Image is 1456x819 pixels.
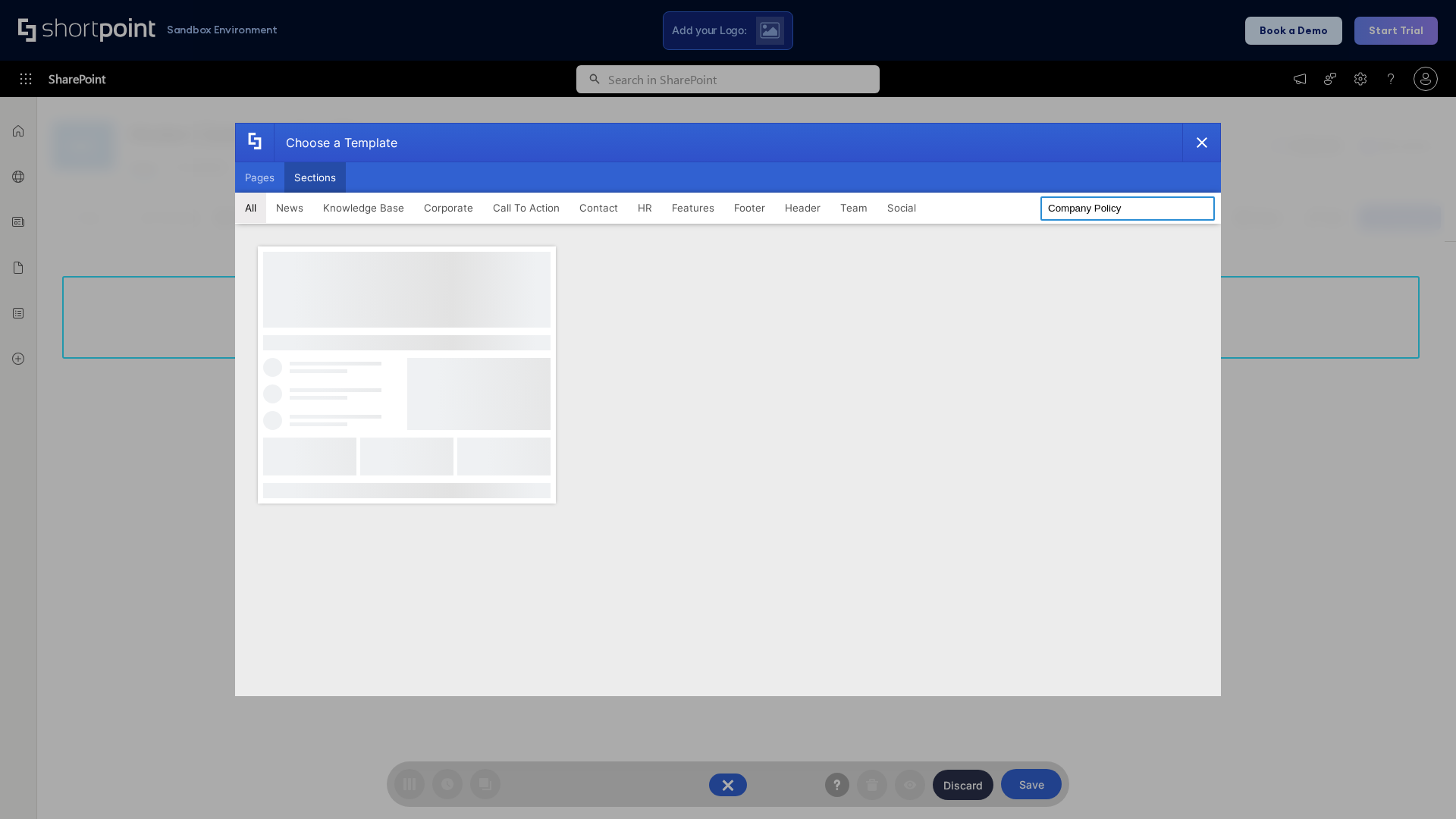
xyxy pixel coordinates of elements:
div: Choose a Template [274,124,397,162]
div: template selector [235,123,1221,696]
button: Corporate [414,193,483,223]
input: Search [1040,196,1215,221]
button: Header [775,193,830,223]
button: Footer [724,193,775,223]
button: Features [662,193,724,223]
button: News [266,193,313,223]
button: Knowledge Base [313,193,414,223]
button: Contact [570,193,628,223]
button: Pages [235,162,284,193]
button: HR [628,193,662,223]
button: All [235,193,266,223]
button: Sections [284,162,346,193]
button: Call To Action [483,193,570,223]
button: Social [877,193,926,223]
button: Team [830,193,877,223]
iframe: Chat Widget [1183,643,1456,819]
